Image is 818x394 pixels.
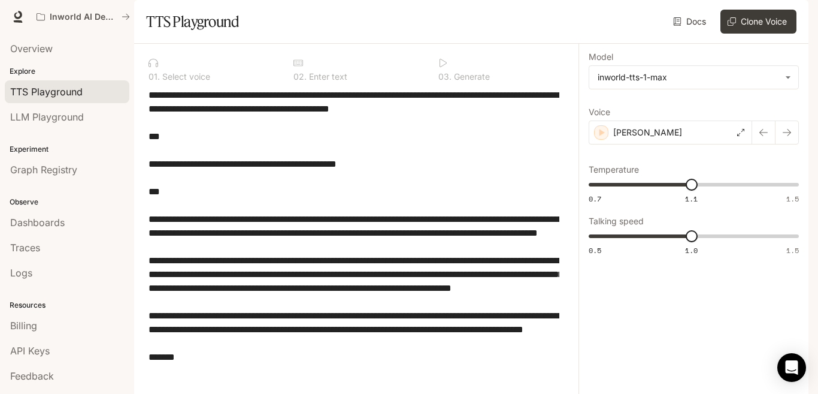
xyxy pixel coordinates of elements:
[685,245,698,255] span: 1.0
[613,127,682,139] p: [PERSON_NAME]
[160,73,210,81] p: Select voice
[589,108,610,116] p: Voice
[685,194,698,204] span: 1.1
[146,10,239,34] h1: TTS Playground
[589,166,639,174] p: Temperature
[589,53,613,61] p: Model
[589,217,644,225] p: Talking speed
[307,73,347,81] p: Enter text
[149,73,160,81] p: 0 1 .
[671,10,711,34] a: Docs
[598,71,779,83] div: inworld-tts-1-max
[777,353,806,382] div: Open Intercom Messenger
[293,73,307,81] p: 0 2 .
[31,5,135,29] button: All workspaces
[786,245,799,255] span: 1.5
[786,194,799,204] span: 1.5
[589,194,601,204] span: 0.7
[50,12,117,22] p: Inworld AI Demos
[438,73,452,81] p: 0 3 .
[589,66,798,89] div: inworld-tts-1-max
[452,73,490,81] p: Generate
[589,245,601,255] span: 0.5
[720,10,796,34] button: Clone Voice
